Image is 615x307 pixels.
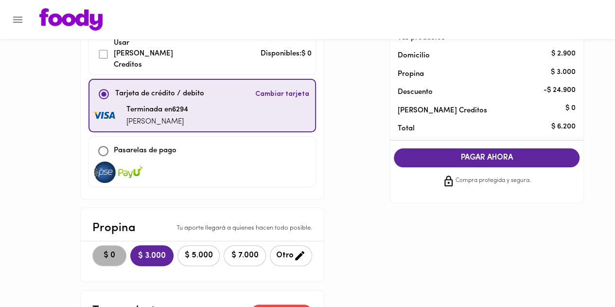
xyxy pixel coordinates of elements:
span: $ 7.000 [230,251,260,260]
span: $ 5.000 [184,251,213,260]
p: Total [398,124,560,134]
p: [PERSON_NAME] Creditos [398,106,560,116]
span: $ 0 [99,251,120,260]
button: PAGAR AHORA [394,148,580,167]
span: Cambiar tarjeta [255,90,309,99]
img: visa [93,112,118,120]
p: Propina [398,69,560,79]
p: Tarjeta de crédito / debito [115,89,204,100]
p: Disponibles: $ 0 [261,49,312,60]
img: visa [93,162,117,183]
p: - $ 24.900 [544,85,576,95]
button: Cambiar tarjeta [253,84,311,105]
button: $ 5.000 [177,245,220,266]
span: PAGAR AHORA [404,153,570,163]
span: Compra protegida y segura. [456,176,531,186]
p: Terminada en 6294 [126,105,188,116]
p: $ 6.200 [551,122,576,132]
button: $ 0 [92,245,126,266]
button: Otro [270,245,312,266]
p: $ 3.000 [551,67,576,77]
button: Menu [6,8,30,32]
p: Usar [PERSON_NAME] Creditos [114,38,180,71]
p: Domicilio [398,51,430,61]
button: $ 3.000 [130,245,174,266]
span: $ 3.000 [138,252,166,261]
p: [PERSON_NAME] [126,117,188,128]
p: Tu aporte llegará a quienes hacen todo posible. [176,224,312,233]
p: Propina [92,219,136,237]
p: Descuento [398,87,433,97]
span: Otro [276,250,306,262]
img: logo.png [39,8,103,31]
p: $ 2.900 [551,49,576,59]
p: $ 0 [565,104,576,114]
iframe: Messagebird Livechat Widget [559,251,605,297]
img: visa [118,162,142,183]
button: $ 7.000 [224,245,266,266]
p: Pasarelas de pago [114,145,176,157]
